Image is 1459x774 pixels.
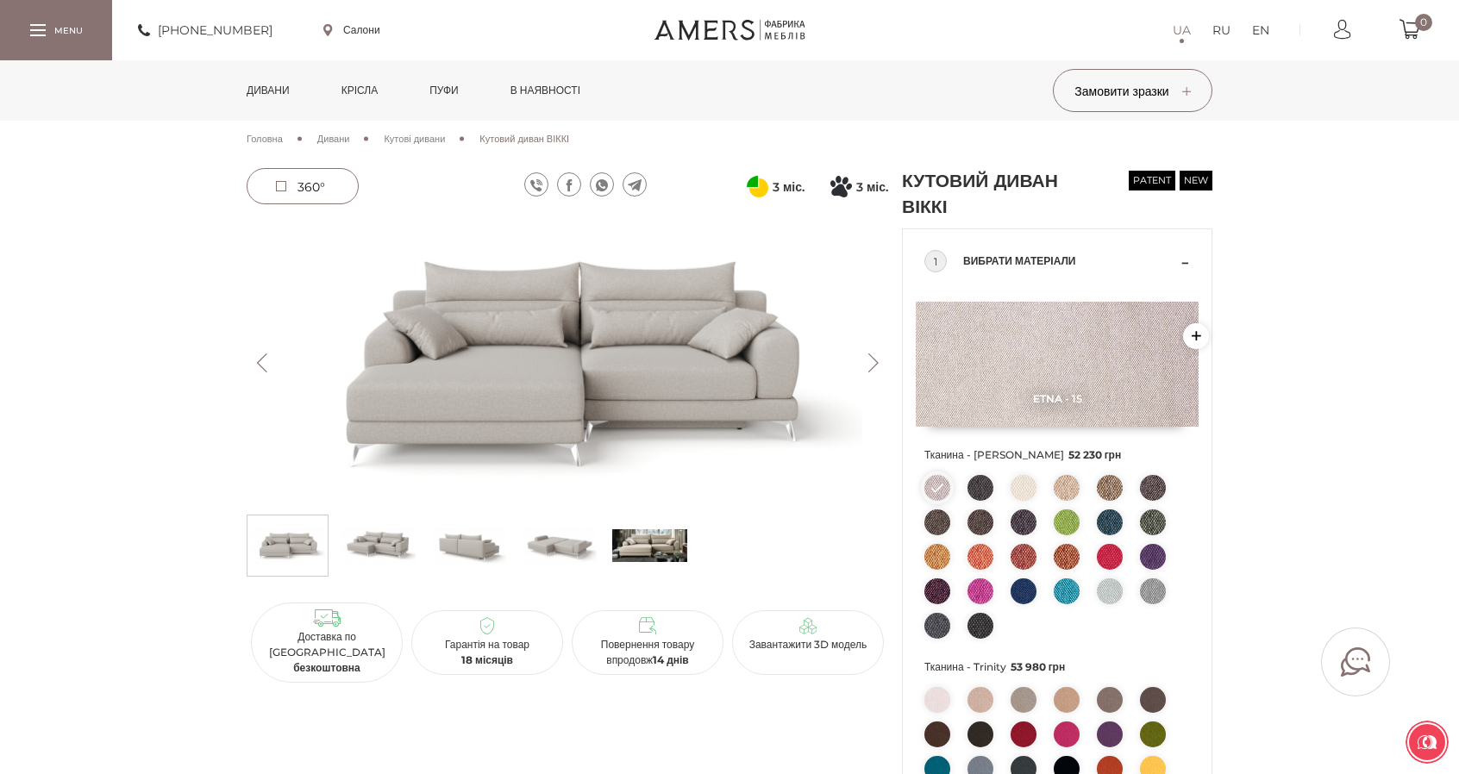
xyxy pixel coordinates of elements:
p: Гарантія на товар [418,637,556,668]
span: new [1180,171,1212,190]
div: 1 [924,250,947,272]
span: Вибрати матеріали [963,251,1177,272]
img: Кутовий диван ВІККІ s-0 [250,520,325,571]
b: 14 днів [653,653,689,666]
a: Крісла [329,60,391,121]
span: Etna - 15 [916,392,1199,405]
a: Кутові дивани [384,131,445,147]
img: s_Кутовий Диван [612,520,687,571]
span: Кутові дивани [384,133,445,145]
a: viber [524,172,548,197]
span: Дивани [317,133,350,145]
img: Кутовий диван ВІККІ s-1 [341,520,416,571]
svg: Покупка частинами від Монобанку [830,176,852,197]
span: 3 міс. [773,177,805,197]
a: RU [1212,20,1230,41]
a: UA [1173,20,1191,41]
h1: Кутовий диван ВІККІ [902,168,1100,220]
a: 360° [247,168,359,204]
b: 18 місяців [461,653,513,666]
p: Повернення товару впродовж [579,637,717,668]
img: Кутовий диван ВІККІ -0 [247,220,888,506]
span: patent [1129,171,1175,190]
span: 360° [297,179,325,195]
a: Салони [323,22,380,38]
svg: Оплата частинами від ПриватБанку [747,176,768,197]
a: Пуфи [416,60,472,121]
a: Дивани [234,60,303,121]
p: Завантажити 3D модель [739,637,877,652]
a: EN [1252,20,1269,41]
a: Головна [247,131,283,147]
b: безкоштовна [293,661,360,674]
a: whatsapp [590,172,614,197]
img: Кутовий диван ВІККІ s-3 [522,520,597,571]
button: Next [858,353,888,372]
a: [PHONE_NUMBER] [138,20,272,41]
p: Доставка по [GEOGRAPHIC_DATA] [258,629,396,676]
img: Кутовий диван ВІККІ s-2 [431,520,506,571]
span: Тканина - Trinity [924,656,1190,678]
button: Previous [247,353,277,372]
a: в наявності [498,60,593,121]
span: 0 [1415,14,1432,31]
a: telegram [623,172,647,197]
span: 3 міс. [856,177,888,197]
button: Замовити зразки [1053,69,1212,112]
span: 52 230 грн [1068,448,1122,461]
span: Тканина - [PERSON_NAME] [924,444,1190,466]
span: 53 980 грн [1011,660,1066,673]
span: Замовити зразки [1074,84,1190,99]
span: Головна [247,133,283,145]
img: Etna - 15 [916,302,1199,427]
a: Дивани [317,131,350,147]
a: facebook [557,172,581,197]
